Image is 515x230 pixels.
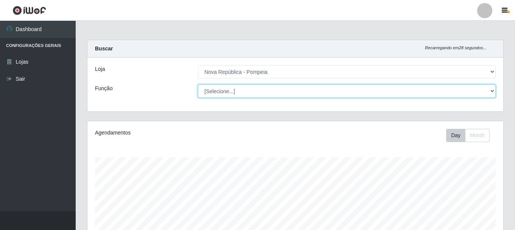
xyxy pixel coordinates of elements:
[446,129,490,142] div: First group
[95,65,105,73] label: Loja
[465,129,490,142] button: Month
[95,84,113,92] label: Função
[12,6,46,15] img: CoreUI Logo
[95,45,113,52] strong: Buscar
[446,129,496,142] div: Toolbar with button groups
[95,129,255,137] div: Agendamentos
[425,45,487,50] i: Recarregando em 28 segundos...
[446,129,465,142] button: Day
